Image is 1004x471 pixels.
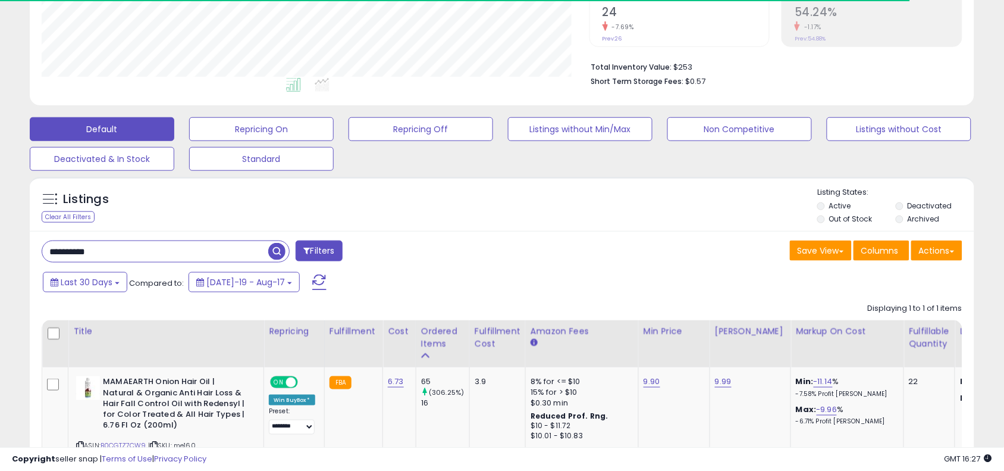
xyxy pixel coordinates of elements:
div: % [796,376,895,398]
div: Repricing [269,325,319,338]
div: % [796,404,895,426]
strong: Copyright [12,453,55,464]
label: Active [829,201,851,211]
button: Save View [790,241,852,261]
span: Columns [861,245,899,257]
span: [DATE]-19 - Aug-17 [206,276,285,288]
small: (306.25%) [429,388,464,397]
button: Standard [189,147,334,171]
div: Clear All Filters [42,211,95,223]
button: Deactivated & In Stock [30,147,174,171]
button: Listings without Cost [827,117,971,141]
span: OFF [296,378,315,388]
button: Listings without Min/Max [508,117,652,141]
div: 16 [421,398,469,408]
div: Title [73,325,259,338]
h5: Listings [63,191,109,208]
a: -9.96 [817,404,837,416]
button: Last 30 Days [43,272,127,292]
b: MAMAEARTH Onion Hair Oil | Natural & Organic Anti Hair Loss & Hair Fall Control Oil with Redensyl... [103,376,247,435]
button: [DATE]-19 - Aug-17 [189,272,300,292]
a: 9.90 [644,376,660,388]
span: Last 30 Days [61,276,112,288]
button: Repricing Off [349,117,493,141]
button: Non Competitive [667,117,812,141]
div: Ordered Items [421,325,465,350]
a: B0CGTZ7CW9 [101,441,146,451]
div: Win BuyBox * [269,395,315,406]
button: Actions [911,241,962,261]
small: FBA [330,376,352,389]
b: Min: [796,376,814,387]
div: 22 [909,376,946,387]
button: Filters [296,241,342,261]
p: Listing States: [817,187,974,198]
span: | SKU: me160 [148,441,196,451]
div: Cost [388,325,411,338]
a: Terms of Use [102,453,152,464]
div: Amazon Fees [531,325,633,338]
div: [PERSON_NAME] [715,325,786,338]
span: Compared to: [129,277,184,289]
a: -11.14 [814,376,833,388]
small: Amazon Fees. [531,338,538,348]
button: Default [30,117,174,141]
div: Markup on Cost [796,325,899,338]
th: The percentage added to the cost of goods (COGS) that forms the calculator for Min & Max prices. [791,320,904,367]
img: 31GmRhHnBjL._SL40_.jpg [76,376,100,400]
p: -7.58% Profit [PERSON_NAME] [796,390,895,398]
div: 3.9 [475,376,516,387]
span: 2025-09-17 16:27 GMT [945,453,992,464]
div: Fulfillment [330,325,378,338]
b: Reduced Prof. Rng. [531,411,608,422]
div: seller snap | | [12,454,206,465]
div: 8% for <= $10 [531,376,629,387]
button: Repricing On [189,117,334,141]
span: ON [271,378,286,388]
button: Columns [854,241,909,261]
div: 65 [421,376,469,387]
label: Out of Stock [829,214,873,224]
p: -6.71% Profit [PERSON_NAME] [796,418,895,426]
b: Max: [796,404,817,415]
div: $10 - $11.72 [531,422,629,432]
div: Preset: [269,408,315,435]
div: 15% for > $10 [531,387,629,398]
div: Displaying 1 to 1 of 1 items [868,303,962,314]
label: Deactivated [908,201,952,211]
div: $10.01 - $10.83 [531,432,629,442]
a: Privacy Policy [154,453,206,464]
div: Min Price [644,325,705,338]
div: Fulfillable Quantity [909,325,950,350]
a: 6.73 [388,376,404,388]
label: Archived [908,214,940,224]
a: 9.99 [715,376,732,388]
div: Fulfillment Cost [475,325,520,350]
div: $0.30 min [531,398,629,408]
